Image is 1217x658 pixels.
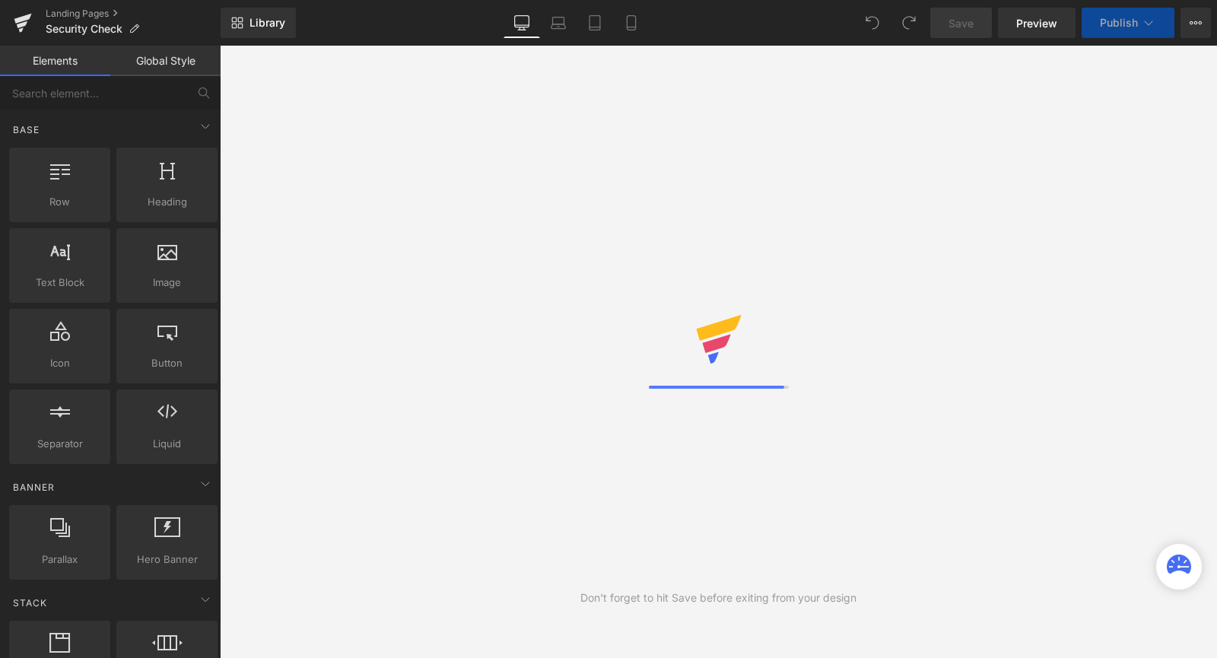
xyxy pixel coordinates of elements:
button: Publish [1082,8,1174,38]
a: Tablet [577,8,613,38]
span: Publish [1100,17,1138,29]
span: Stack [11,596,49,610]
button: More [1180,8,1211,38]
span: Banner [11,480,56,494]
div: Don't forget to hit Save before exiting from your design [580,590,856,606]
a: Laptop [540,8,577,38]
span: Security Check [46,23,122,35]
span: Save [948,15,974,31]
span: Text Block [14,275,106,291]
span: Separator [14,436,106,452]
a: Preview [998,8,1076,38]
a: Desktop [504,8,540,38]
a: Mobile [613,8,650,38]
a: New Library [221,8,296,38]
span: Parallax [14,552,106,567]
span: Heading [121,194,213,210]
span: Library [249,16,285,30]
span: Base [11,122,41,137]
a: Landing Pages [46,8,221,20]
span: Liquid [121,436,213,452]
span: Icon [14,355,106,371]
span: Image [121,275,213,291]
span: Row [14,194,106,210]
span: Hero Banner [121,552,213,567]
button: Redo [894,8,924,38]
span: Button [121,355,213,371]
button: Undo [857,8,888,38]
span: Preview [1016,15,1057,31]
a: Global Style [110,46,221,76]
